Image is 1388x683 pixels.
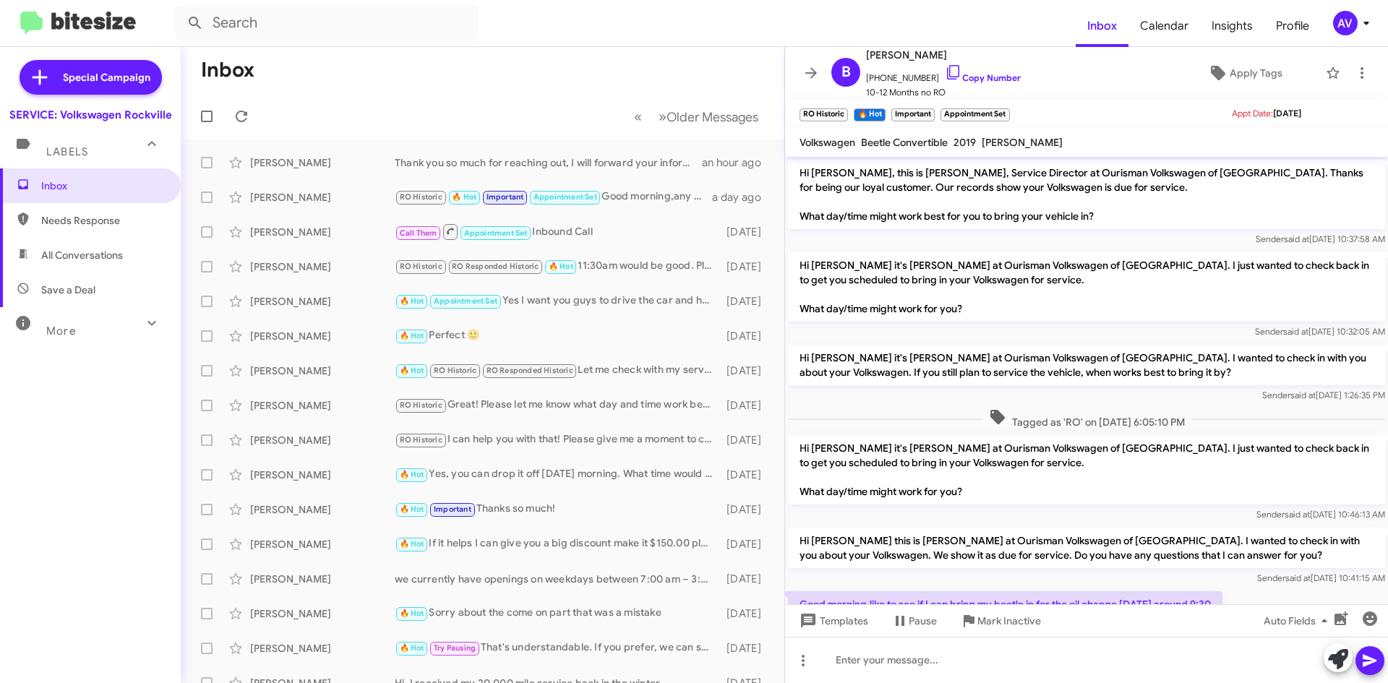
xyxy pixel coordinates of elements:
[788,591,1222,632] p: Good morning,like to see if I can bring my beetle in for the oil change [DATE] around 9:30 Thx
[626,102,767,132] nav: Page navigation example
[434,296,497,306] span: Appointment Set
[945,72,1021,83] a: Copy Number
[650,102,767,132] button: Next
[452,262,539,271] span: RO Responded Historic
[719,433,773,447] div: [DATE]
[46,145,88,158] span: Labels
[982,136,1063,149] span: [PERSON_NAME]
[20,60,162,95] a: Special Campaign
[866,46,1021,64] span: [PERSON_NAME]
[800,136,855,149] span: Volkswagen
[487,192,524,202] span: Important
[395,223,719,241] div: Inbound Call
[880,608,948,634] button: Pause
[719,537,773,551] div: [DATE]
[400,296,424,306] span: 🔥 Hot
[1283,326,1308,337] span: said at
[400,262,442,271] span: RO Historic
[667,109,758,125] span: Older Messages
[948,608,1053,634] button: Mark Inactive
[395,466,719,483] div: Yes, you can drop it off [DATE] morning. What time would you like to arrive?
[719,641,773,656] div: [DATE]
[1262,390,1385,400] span: Sender [DATE] 1:26:35 PM
[250,155,395,170] div: [PERSON_NAME]
[1257,572,1385,583] span: Sender [DATE] 10:41:15 AM
[891,108,935,121] small: Important
[250,433,395,447] div: [PERSON_NAME]
[400,609,424,618] span: 🔥 Hot
[1232,108,1273,119] span: Appt Date:
[702,155,773,170] div: an hour ago
[400,539,424,549] span: 🔥 Hot
[788,252,1385,322] p: Hi [PERSON_NAME] it's [PERSON_NAME] at Ourisman Volkswagen of [GEOGRAPHIC_DATA]. I just wanted to...
[983,408,1191,429] span: Tagged as 'RO' on [DATE] 6:05:10 PM
[395,155,702,170] div: Thank you so much for reaching out, I will forward your information to one of the managers so you...
[861,136,948,149] span: Beetle Convertible
[395,397,719,413] div: Great! Please let me know what day and time work best for you to bring your Volkswagen in for ser...
[719,259,773,274] div: [DATE]
[625,102,651,132] button: Previous
[400,400,442,410] span: RO Historic
[719,364,773,378] div: [DATE]
[41,248,123,262] span: All Conversations
[395,572,719,586] div: we currently have openings on weekdays between 7:00 am – 3:00 pm and on saturdays from 8:00 am – ...
[400,366,424,375] span: 🔥 Hot
[250,225,395,239] div: [PERSON_NAME]
[250,537,395,551] div: [PERSON_NAME]
[434,504,471,514] span: Important
[1284,233,1309,244] span: said at
[395,189,712,205] div: Good morning,any possibility we can do [DATE] at 10:15,thank u
[534,192,597,202] span: Appointment Set
[866,64,1021,85] span: [PHONE_NUMBER]
[63,70,150,85] span: Special Campaign
[719,398,773,413] div: [DATE]
[1290,390,1316,400] span: said at
[1128,5,1200,47] a: Calendar
[719,606,773,621] div: [DATE]
[250,294,395,309] div: [PERSON_NAME]
[854,108,885,121] small: 🔥 Hot
[250,190,395,205] div: [PERSON_NAME]
[1252,608,1345,634] button: Auto Fields
[1285,572,1311,583] span: said at
[800,108,848,121] small: RO Historic
[788,528,1385,568] p: Hi [PERSON_NAME] this is [PERSON_NAME] at Ourisman Volkswagen of [GEOGRAPHIC_DATA]. I wanted to c...
[1264,5,1321,47] span: Profile
[1256,233,1385,244] span: Sender [DATE] 10:37:58 AM
[841,61,851,84] span: B
[175,6,479,40] input: Search
[1076,5,1128,47] a: Inbox
[250,606,395,621] div: [PERSON_NAME]
[1200,5,1264,47] a: Insights
[395,605,719,622] div: Sorry about the come on part that was a mistake
[788,435,1385,504] p: Hi [PERSON_NAME] it's [PERSON_NAME] at Ourisman Volkswagen of [GEOGRAPHIC_DATA]. I just wanted to...
[712,190,773,205] div: a day ago
[659,108,667,126] span: »
[1273,108,1301,119] span: [DATE]
[400,470,424,479] span: 🔥 Hot
[395,362,719,379] div: Let me check with my service advisor and get back to you.
[1333,11,1358,35] div: AV
[977,608,1041,634] span: Mark Inactive
[395,640,719,656] div: That's understandable. If you prefer, we can schedule your appointment for January. have a great ...
[250,259,395,274] div: [PERSON_NAME]
[250,502,395,517] div: [PERSON_NAME]
[788,345,1385,385] p: Hi [PERSON_NAME] it's [PERSON_NAME] at Ourisman Volkswagen of [GEOGRAPHIC_DATA]. I wanted to chec...
[250,398,395,413] div: [PERSON_NAME]
[41,179,164,193] span: Inbox
[954,136,976,149] span: 2019
[719,502,773,517] div: [DATE]
[41,213,164,228] span: Needs Response
[395,327,719,344] div: Perfect 🙂
[41,283,95,297] span: Save a Deal
[549,262,573,271] span: 🔥 Hot
[400,228,437,238] span: Call Them
[434,643,476,653] span: Try Pausing
[9,108,172,122] div: SERVICE: Volkswagen Rockville
[395,293,719,309] div: Yes I want you guys to drive the car and hear the sound of the engine something is making noise t...
[250,364,395,378] div: [PERSON_NAME]
[395,536,719,552] div: If it helps I can give you a big discount make it $150.00 plus taxes for the service.
[785,608,880,634] button: Templates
